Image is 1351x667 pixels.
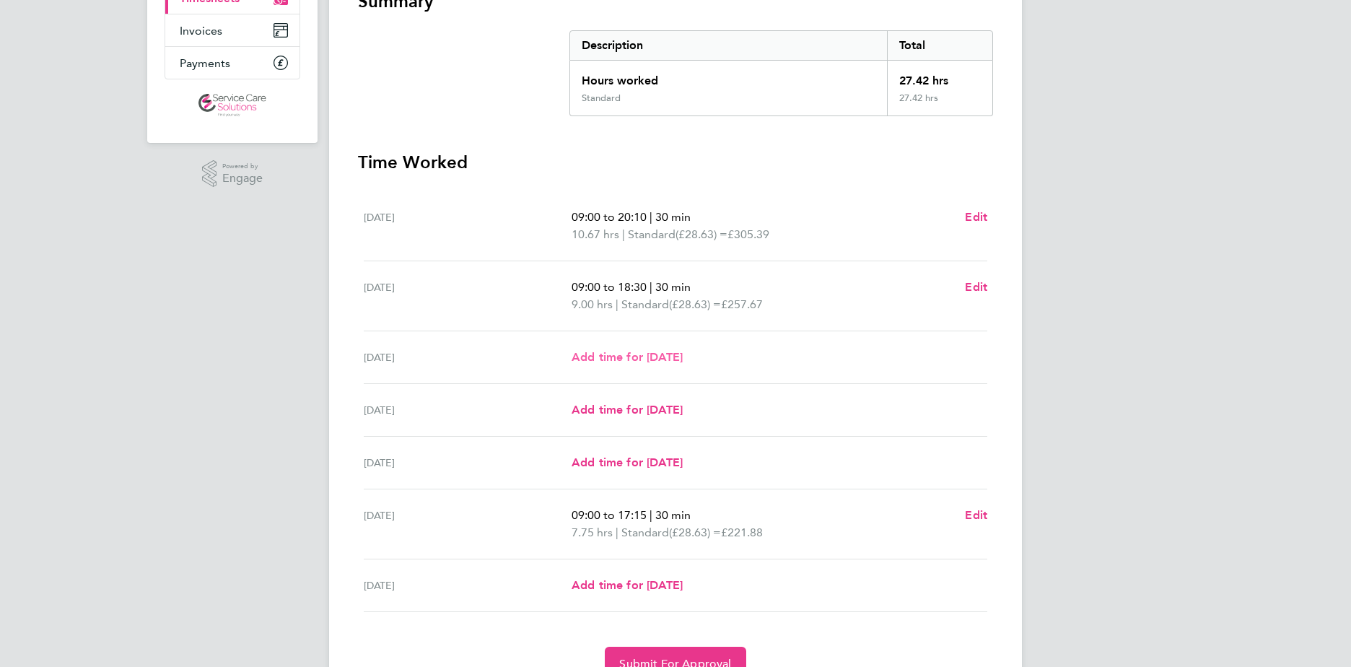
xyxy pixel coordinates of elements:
span: Invoices [180,24,222,38]
span: Powered by [222,160,263,173]
span: Standard [628,226,675,243]
span: Payments [180,56,230,70]
a: Add time for [DATE] [572,577,683,594]
div: 27.42 hrs [887,92,992,115]
span: | [616,526,618,539]
span: Standard [621,296,669,313]
span: £257.67 [721,297,763,311]
div: [DATE] [364,577,572,594]
div: Summary [569,30,993,116]
span: (£28.63) = [669,297,721,311]
span: Add time for [DATE] [572,350,683,364]
a: Go to home page [165,94,300,117]
a: Add time for [DATE] [572,349,683,366]
span: | [650,280,652,294]
span: | [650,210,652,224]
span: Edit [965,280,987,294]
span: Add time for [DATE] [572,455,683,469]
a: Edit [965,507,987,524]
a: Payments [165,47,300,79]
div: Description [570,31,887,60]
span: Standard [621,524,669,541]
a: Invoices [165,14,300,46]
a: Add time for [DATE] [572,454,683,471]
a: Edit [965,279,987,296]
span: | [622,227,625,241]
span: (£28.63) = [675,227,727,241]
span: £221.88 [721,526,763,539]
div: Hours worked [570,61,887,92]
a: Powered byEngage [202,160,263,188]
span: 09:00 to 20:10 [572,210,647,224]
span: 09:00 to 18:30 [572,280,647,294]
a: Add time for [DATE] [572,401,683,419]
a: Edit [965,209,987,226]
span: Edit [965,210,987,224]
span: 30 min [655,508,691,522]
div: [DATE] [364,507,572,541]
div: [DATE] [364,454,572,471]
div: Total [887,31,992,60]
div: Standard [582,92,621,104]
div: [DATE] [364,279,572,313]
span: Add time for [DATE] [572,403,683,417]
span: Engage [222,173,263,185]
span: 30 min [655,210,691,224]
span: 9.00 hrs [572,297,613,311]
h3: Time Worked [358,151,993,174]
span: 10.67 hrs [572,227,619,241]
div: [DATE] [364,209,572,243]
div: [DATE] [364,349,572,366]
span: Add time for [DATE] [572,578,683,592]
span: | [650,508,652,522]
span: 30 min [655,280,691,294]
img: servicecare-logo-retina.png [198,94,266,117]
span: (£28.63) = [669,526,721,539]
span: £305.39 [727,227,769,241]
div: [DATE] [364,401,572,419]
div: 27.42 hrs [887,61,992,92]
span: 7.75 hrs [572,526,613,539]
span: | [616,297,618,311]
span: 09:00 to 17:15 [572,508,647,522]
span: Edit [965,508,987,522]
